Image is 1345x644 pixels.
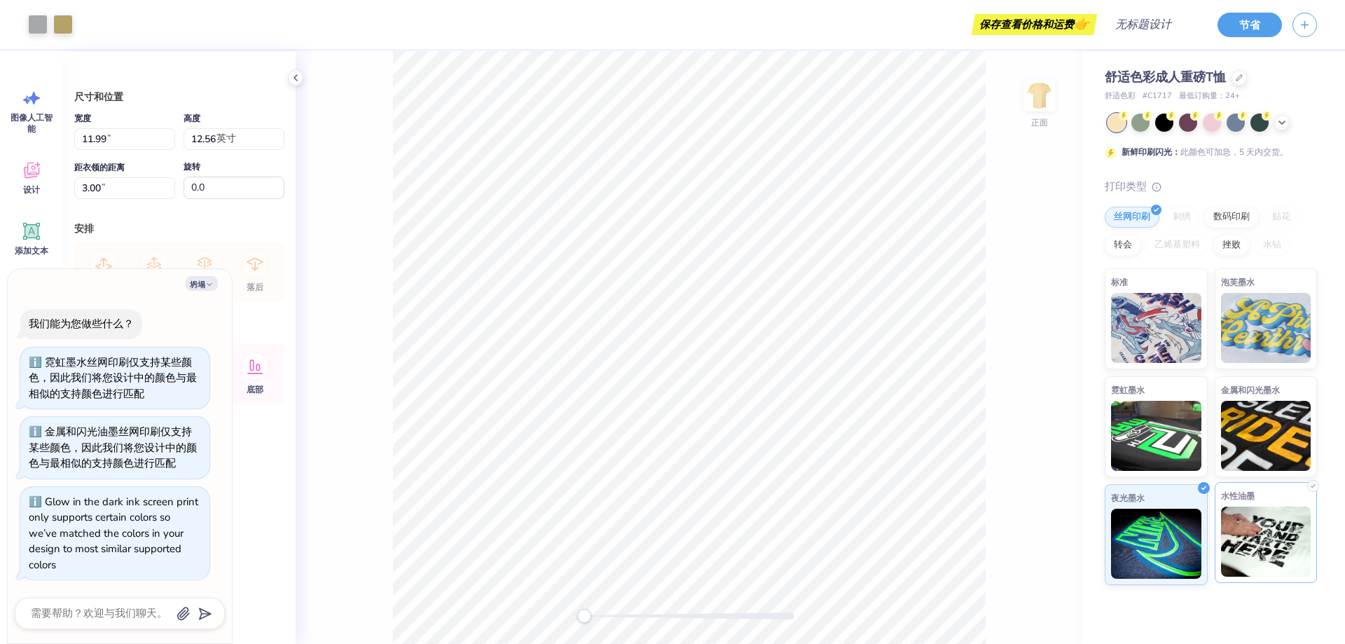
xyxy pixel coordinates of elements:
[1218,13,1282,37] button: 节省
[1180,146,1288,158] font: 此颜色可加急，5 天内交货。
[1026,81,1054,109] img: 正面
[1104,11,1207,39] input: 无标题设计
[1031,117,1048,128] font: 正面
[1221,507,1311,577] img: 水性油墨
[1221,293,1311,363] img: 泡芙墨水
[1105,69,1226,85] font: 舒适色彩成人重磅T恤
[1111,293,1201,363] img: 标准
[1114,210,1150,223] font: 丝网印刷
[1154,238,1200,251] font: 乙烯基塑料
[1221,401,1311,471] img: 金属和闪光墨水
[1111,385,1145,396] font: 霓虹墨水
[29,495,198,572] div: Glow in the dark ink screen print only supports certain colors so we’ve matched the colors in you...
[1235,90,1240,101] font: +
[1074,15,1089,32] font: 👉
[1105,179,1147,193] font: 打印类型
[74,222,94,235] font: 安排
[247,384,263,395] font: 底部
[1111,277,1128,288] font: 标准
[1213,210,1250,223] font: 数码印刷
[74,113,91,124] font: 宽度
[99,162,125,173] font: 的距离
[1225,90,1235,101] font: 24
[1143,90,1147,101] font: #
[184,113,200,124] font: 高度
[1222,238,1241,251] font: 挫败
[190,280,205,290] font: 坍塌
[1111,493,1145,504] font: 夜光墨水
[23,184,40,196] font: 设计
[1239,18,1260,32] font: 节省
[979,18,1074,32] font: 保存查看价格和运费
[1105,90,1136,101] font: 舒适色彩
[29,317,134,331] font: 我们能为您做些什么？
[577,609,591,623] div: 无障碍标签
[1221,385,1280,396] font: 金属和闪光墨水
[74,90,123,104] font: 尺寸和位置
[1173,210,1191,223] font: 刺绣
[1147,90,1172,101] font: C1717
[1122,146,1180,158] font: 新鲜印刷闪光：
[1263,238,1281,251] font: 水钻
[1221,277,1255,288] font: 泡芙墨水
[184,161,200,172] font: 旋转
[29,355,197,401] font: 霓虹墨水丝网印刷仅支持某些颜色，因此我们将您设计中的颜色与最相似的支持颜色进行匹配
[1179,90,1225,101] font: 最低订购量：
[74,162,99,173] font: 距衣领
[15,245,48,256] font: 添加文本
[11,112,53,135] font: 图像人工智能
[29,425,197,470] font: 金属和闪光油墨丝网印刷仅支持某些颜色，因此我们将您设计中的颜色与最相似的支持颜色进行匹配
[1111,401,1201,471] img: 霓虹墨水
[186,276,218,291] button: 坍塌
[1272,210,1290,223] font: 贴花
[1221,491,1255,502] font: 水性油墨
[1114,238,1132,251] font: 转会
[1111,509,1201,579] img: 夜光墨水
